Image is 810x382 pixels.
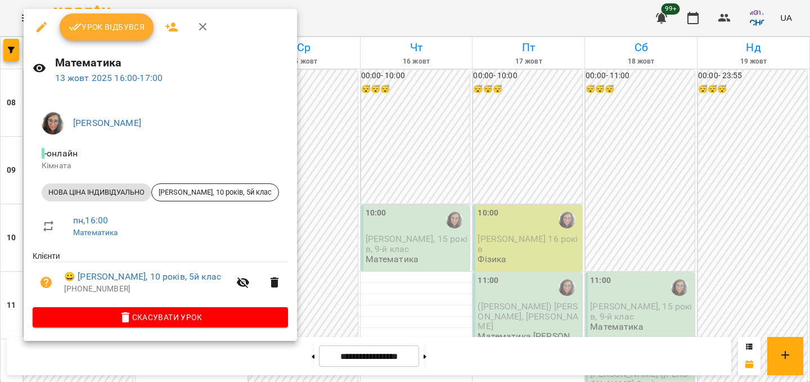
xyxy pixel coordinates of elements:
ul: Клієнти [33,250,288,307]
button: Візит ще не сплачено. Додати оплату? [33,269,60,296]
span: НОВА ЦІНА ІНДИВІДУАЛЬНО [42,187,151,197]
span: - онлайн [42,148,80,159]
div: [PERSON_NAME], 10 років, 5й клас [151,183,279,201]
span: Скасувати Урок [42,311,279,324]
a: 😀 [PERSON_NAME], 10 років, 5й клас [64,270,221,284]
button: Скасувати Урок [33,307,288,327]
img: 86d7fcac954a2a308d91a558dd0f8d4d.jpg [42,112,64,134]
span: Урок відбувся [69,20,145,34]
p: [PHONE_NUMBER] [64,284,229,295]
a: [PERSON_NAME] [73,118,141,128]
a: 13 жовт 2025 16:00-17:00 [55,73,163,83]
button: Урок відбувся [60,14,154,41]
h6: Математика [55,54,288,71]
p: Кімната [42,160,279,172]
a: Математика [73,228,118,237]
a: пн , 16:00 [73,215,108,226]
span: [PERSON_NAME], 10 років, 5й клас [152,187,278,197]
